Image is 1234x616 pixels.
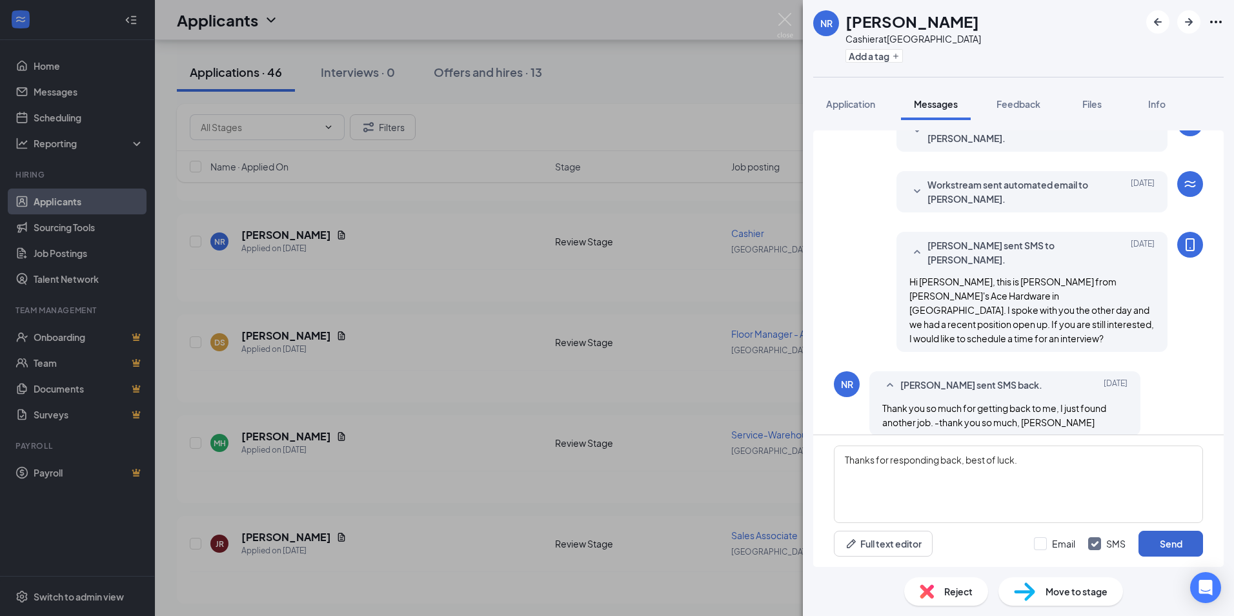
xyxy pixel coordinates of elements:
span: [DATE] [1131,117,1155,145]
svg: ArrowLeftNew [1150,14,1166,30]
svg: SmallChevronUp [909,245,925,260]
div: Cashier at [GEOGRAPHIC_DATA] [845,32,981,45]
svg: MobileSms [1182,237,1198,252]
button: Full text editorPen [834,531,933,557]
span: Info [1148,98,1166,110]
span: Feedback [996,98,1040,110]
span: Thank you so much for getting back to me, I just found another job. -thank you so much, [PERSON_N... [882,402,1106,428]
button: ArrowRight [1177,10,1200,34]
button: ArrowLeftNew [1146,10,1169,34]
svg: ArrowRight [1181,14,1197,30]
h1: [PERSON_NAME] [845,10,979,32]
button: Send [1138,531,1203,557]
span: Workstream sent automated SMS to [PERSON_NAME]. [927,117,1097,145]
div: Open Intercom Messenger [1190,572,1221,603]
span: [DATE] [1131,178,1155,206]
span: Reject [944,584,973,599]
svg: Ellipses [1208,14,1224,30]
span: Hi [PERSON_NAME], this is [PERSON_NAME] from [PERSON_NAME]'s Ace Hardware in [GEOGRAPHIC_DATA]. I... [909,276,1154,344]
svg: Plus [892,52,900,60]
svg: WorkstreamLogo [1182,176,1198,192]
svg: SmallChevronDown [909,184,925,200]
span: Files [1082,98,1102,110]
span: Messages [914,98,958,110]
span: Workstream sent automated email to [PERSON_NAME]. [927,178,1097,206]
span: Application [826,98,875,110]
button: PlusAdd a tag [845,49,903,63]
span: Move to stage [1046,584,1108,599]
span: [PERSON_NAME] sent SMS back. [900,378,1042,393]
textarea: Thanks for responding back, best of luck. [834,446,1203,523]
div: NR [841,378,853,391]
svg: SmallChevronUp [882,378,898,393]
svg: SmallChevronDown [909,123,925,139]
div: NR [820,17,833,30]
span: [DATE] [1131,238,1155,267]
span: [DATE] [1104,378,1128,393]
svg: Pen [845,537,858,550]
span: [PERSON_NAME] sent SMS to [PERSON_NAME]. [927,238,1097,267]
